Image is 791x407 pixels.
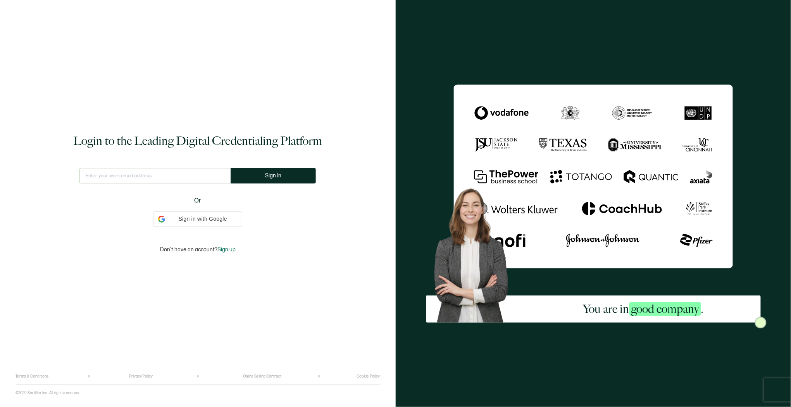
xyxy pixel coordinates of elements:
a: Online Selling Contract [243,374,281,379]
img: Sertifier Login - You are in <span class="strong-h">good company</span>. Hero [426,182,526,323]
p: Don't have an account? [160,246,236,253]
span: Or [194,196,201,206]
span: Sign In [265,173,281,179]
span: Sign in with Google [168,215,237,223]
a: Cookie Policy [357,374,380,379]
span: Sign up [217,246,236,253]
h2: You are in . [583,301,704,317]
button: Sign In [231,168,316,184]
p: ©2025 Sertifier Inc.. All rights reserved. [16,391,81,395]
input: Enter your work email address [79,168,231,184]
img: Sertifier Login - You are in <span class="strong-h">good company</span>. [454,84,733,268]
img: Sertifier Login [755,317,767,328]
div: Sign in with Google [153,211,242,227]
h1: Login to the Leading Digital Credentialing Platform [73,133,322,149]
a: Privacy Policy [129,374,153,379]
a: Terms & Conditions [16,374,48,379]
span: good company [629,302,701,316]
